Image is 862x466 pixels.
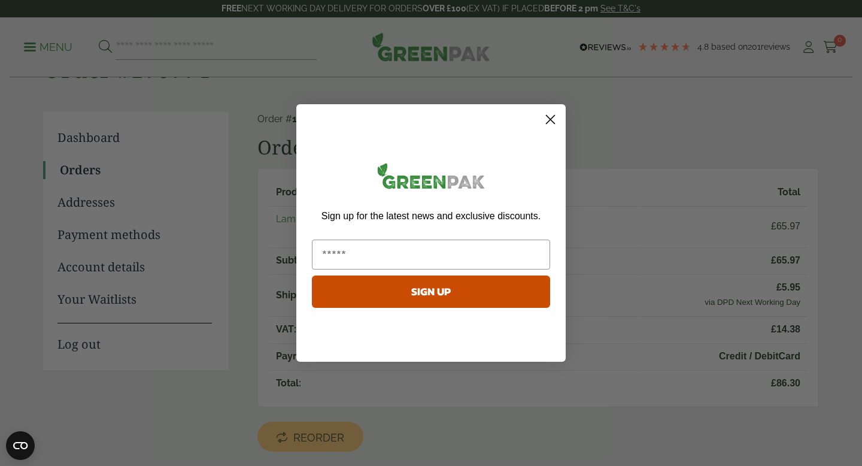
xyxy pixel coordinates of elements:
input: Email [312,240,550,270]
button: SIGN UP [312,276,550,308]
button: Open CMP widget [6,431,35,460]
span: Sign up for the latest news and exclusive discounts. [321,211,541,221]
button: Close dialog [540,109,561,130]
img: greenpak_logo [312,158,550,198]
